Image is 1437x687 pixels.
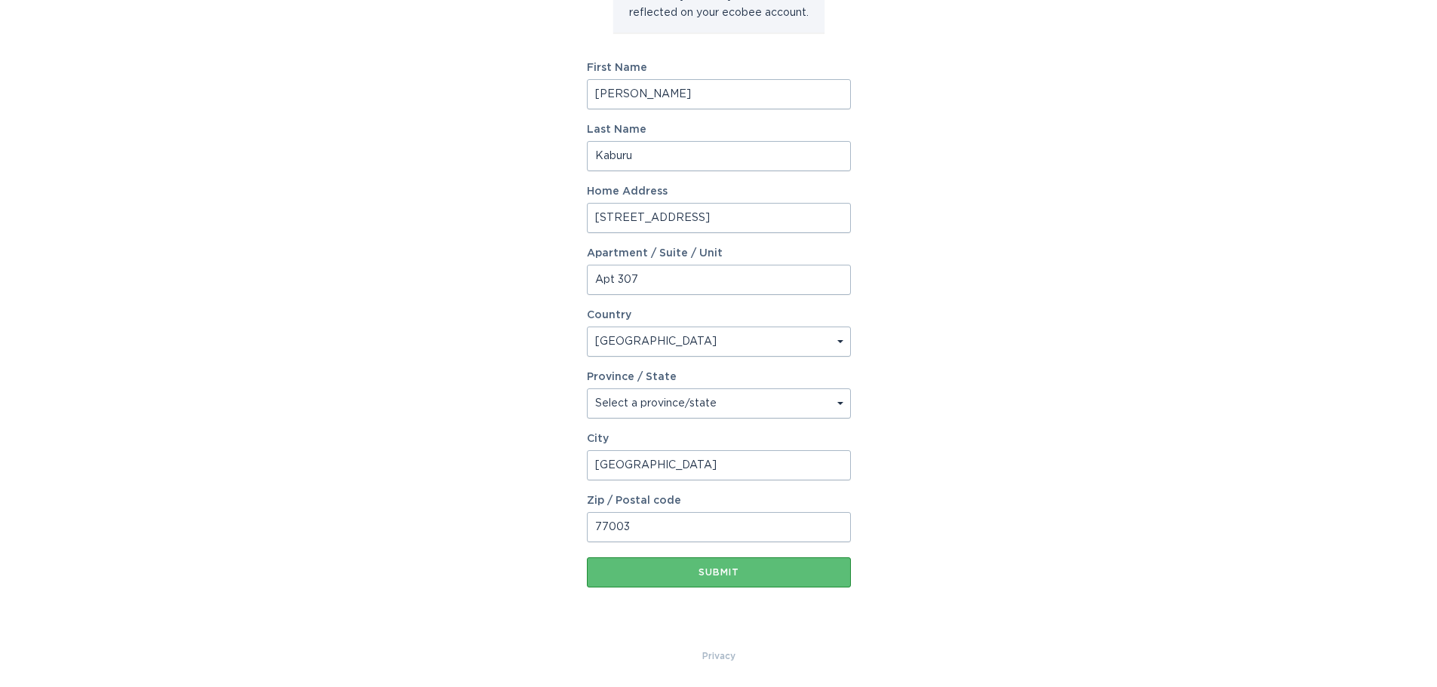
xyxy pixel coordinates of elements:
a: Privacy Policy & Terms of Use [702,648,735,664]
div: Submit [594,568,843,577]
label: Province / State [587,372,677,382]
label: Last Name [587,124,851,135]
label: Apartment / Suite / Unit [587,248,851,259]
label: Country [587,310,631,320]
label: Zip / Postal code [587,495,851,506]
label: Home Address [587,186,851,197]
label: First Name [587,63,851,73]
button: Submit [587,557,851,587]
label: City [587,434,851,444]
